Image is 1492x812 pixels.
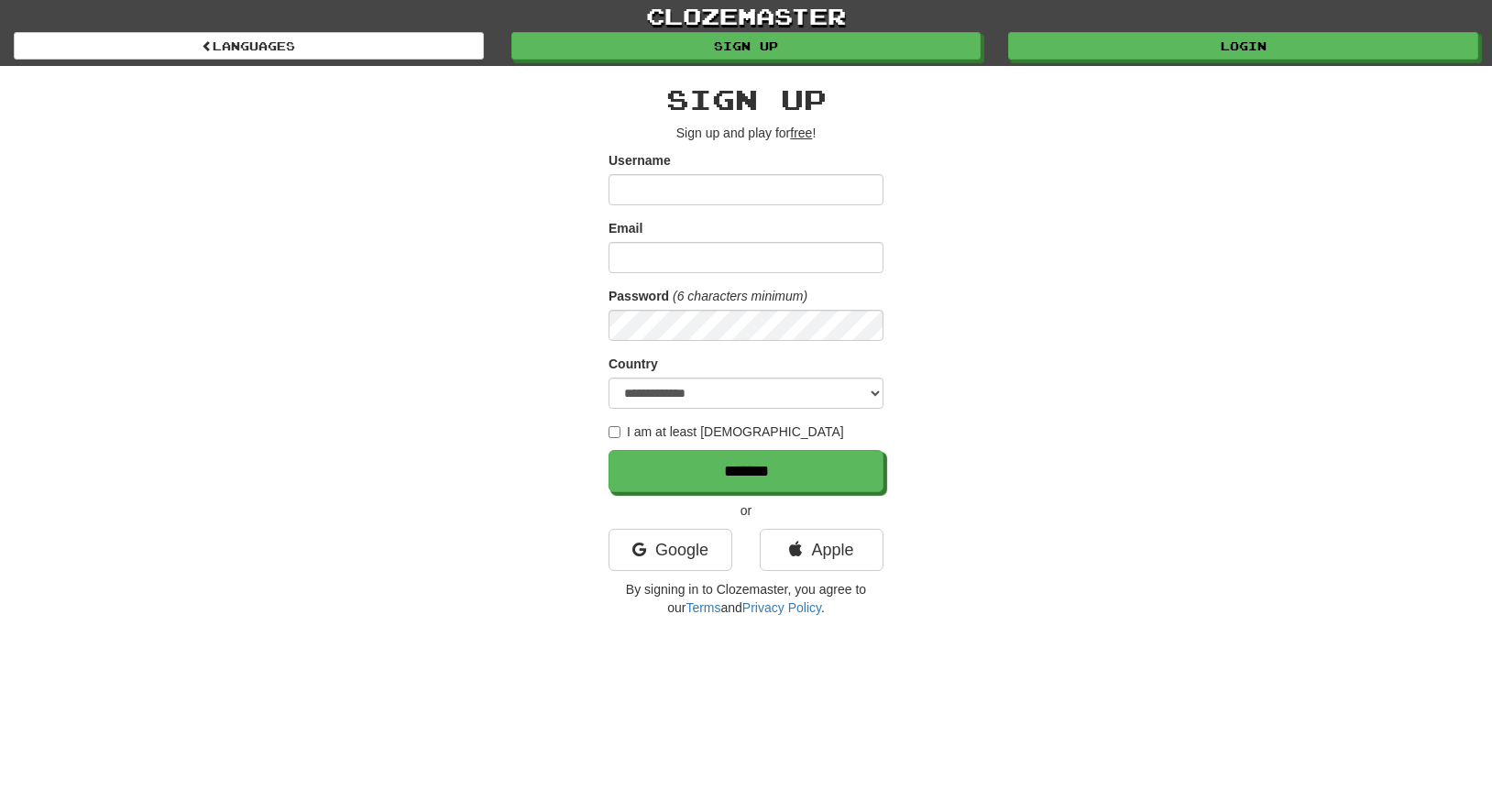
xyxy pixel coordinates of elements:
[609,287,669,305] label: Password
[742,600,821,615] a: Privacy Policy
[14,32,484,60] a: Languages
[790,126,812,140] u: free
[1008,32,1478,60] a: Login
[609,426,620,438] input: I am at least [DEMOGRAPHIC_DATA]
[673,289,807,303] em: (6 characters minimum)
[609,501,883,520] p: or
[511,32,982,60] a: Sign up
[609,124,883,142] p: Sign up and play for !
[609,151,671,170] label: Username
[609,355,658,373] label: Country
[609,219,642,237] label: Email
[609,422,844,441] label: I am at least [DEMOGRAPHIC_DATA]
[609,84,883,115] h2: Sign up
[609,529,732,571] a: Google
[760,529,883,571] a: Apple
[686,600,720,615] a: Terms
[609,580,883,617] p: By signing in to Clozemaster, you agree to our and .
